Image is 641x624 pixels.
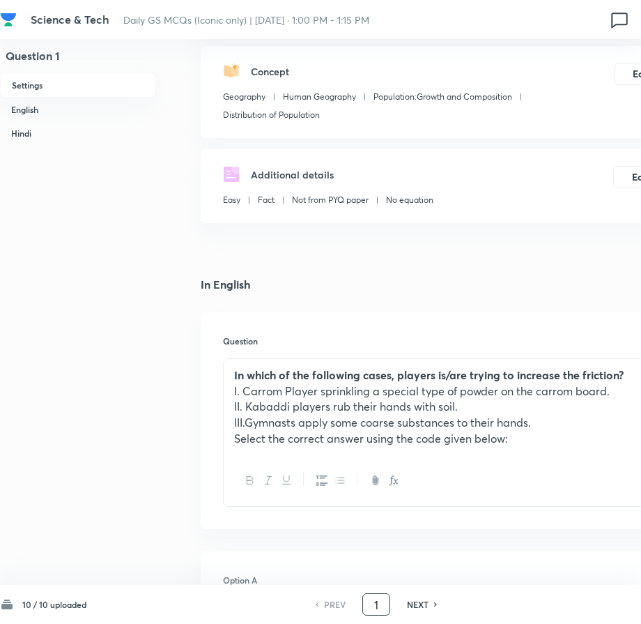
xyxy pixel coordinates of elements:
[31,12,109,26] span: Science & Tech
[223,63,240,79] img: questionConcept.svg
[223,91,265,103] p: Geography
[251,167,334,182] h5: Additional details
[386,194,433,206] p: No equation
[123,13,369,26] span: Daily GS MCQs (Iconic only) | [DATE] · 1:00 PM - 1:15 PM
[234,367,624,382] strong: In which of the following cases, players is/are trying to increase the friction?
[283,91,356,103] p: Human Geography
[223,109,320,121] p: Distribution of Population
[251,64,289,79] h5: Concept
[22,598,86,611] h6: 10 / 10 uploaded
[292,194,369,206] p: Not from PYQ paper
[223,194,240,206] p: Easy
[407,598,428,611] h6: NEXT
[373,91,512,103] p: Population:Growth and Composition
[258,194,275,206] p: Fact
[324,598,346,611] h6: PREV
[223,166,240,183] img: questionDetails.svg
